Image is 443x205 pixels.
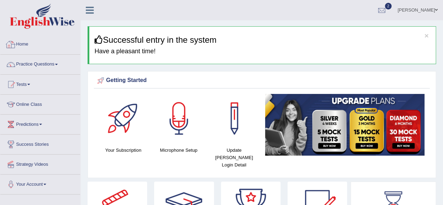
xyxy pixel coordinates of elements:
a: Predictions [0,115,80,132]
h4: Update [PERSON_NAME] Login Detail [210,146,258,169]
a: Practice Questions [0,55,80,72]
span: 2 [385,3,392,9]
button: × [424,32,429,39]
a: Success Stories [0,135,80,152]
h4: Microphone Setup [154,146,203,154]
div: Getting Started [96,75,428,86]
h4: Your Subscription [99,146,147,154]
img: small5.jpg [265,94,424,156]
a: Online Class [0,95,80,112]
a: Your Account [0,175,80,192]
a: Tests [0,75,80,92]
h4: Have a pleasant time! [95,48,430,55]
h3: Successful entry in the system [95,35,430,45]
a: Strategy Videos [0,155,80,172]
a: Home [0,35,80,52]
